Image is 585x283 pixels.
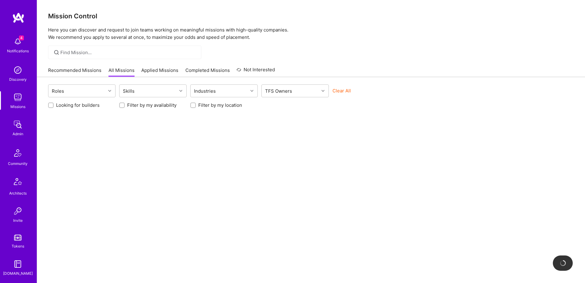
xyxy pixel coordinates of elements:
img: discovery [12,64,24,76]
span: 4 [19,35,24,40]
div: Architects [9,190,27,196]
div: Invite [13,217,23,224]
div: Tokens [12,243,24,249]
a: Recommended Missions [48,67,101,77]
img: Architects [10,175,25,190]
div: Community [8,160,28,167]
a: Applied Missions [141,67,178,77]
img: logo [12,12,25,23]
div: [DOMAIN_NAME] [3,270,33,277]
a: All Missions [108,67,135,77]
div: Discovery [9,76,27,83]
img: tokens [14,235,21,240]
div: Skills [121,87,136,95]
img: Community [10,146,25,160]
a: Completed Missions [185,67,230,77]
i: icon SearchGrey [53,49,60,56]
div: Missions [10,103,25,110]
img: bell [12,35,24,48]
button: Clear All [332,88,351,94]
i: icon Chevron [179,89,182,92]
img: loading [560,260,566,266]
div: Admin [13,131,23,137]
h3: Mission Control [48,12,574,20]
img: Invite [12,205,24,217]
div: TFS Owners [264,87,294,95]
div: Industries [192,87,217,95]
input: Find Mission... [60,49,197,56]
a: Not Interested [237,66,275,77]
label: Filter by my availability [127,102,177,108]
p: Here you can discover and request to join teams working on meaningful missions with high-quality ... [48,26,574,41]
div: Notifications [7,48,29,54]
img: admin teamwork [12,118,24,131]
i: icon Chevron [250,89,253,92]
i: icon Chevron [321,89,325,92]
div: Roles [50,87,66,95]
i: icon Chevron [108,89,111,92]
label: Looking for builders [56,102,100,108]
label: Filter by my location [198,102,242,108]
img: teamwork [12,91,24,103]
img: guide book [12,258,24,270]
